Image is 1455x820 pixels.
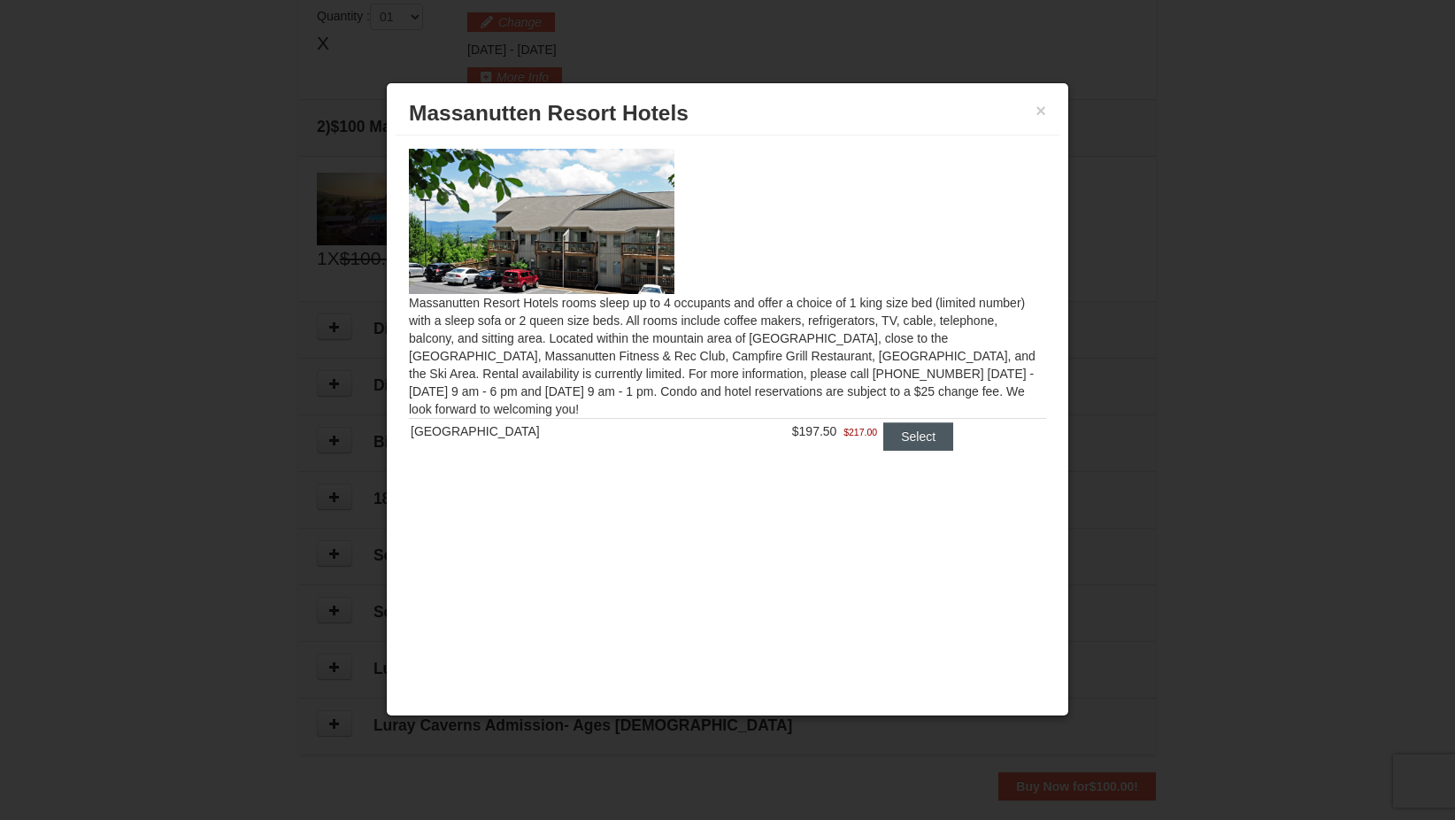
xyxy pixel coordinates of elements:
[843,423,877,441] span: $217.00
[792,424,837,438] span: $197.50
[409,149,674,294] img: 19219026-1-e3b4ac8e.jpg
[409,101,689,125] span: Massanutten Resort Hotels
[883,422,953,451] button: Select
[1035,102,1046,120] button: ×
[396,135,1059,486] div: Massanutten Resort Hotels rooms sleep up to 4 occupants and offer a choice of 1 king size bed (li...
[411,422,689,440] div: [GEOGRAPHIC_DATA]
